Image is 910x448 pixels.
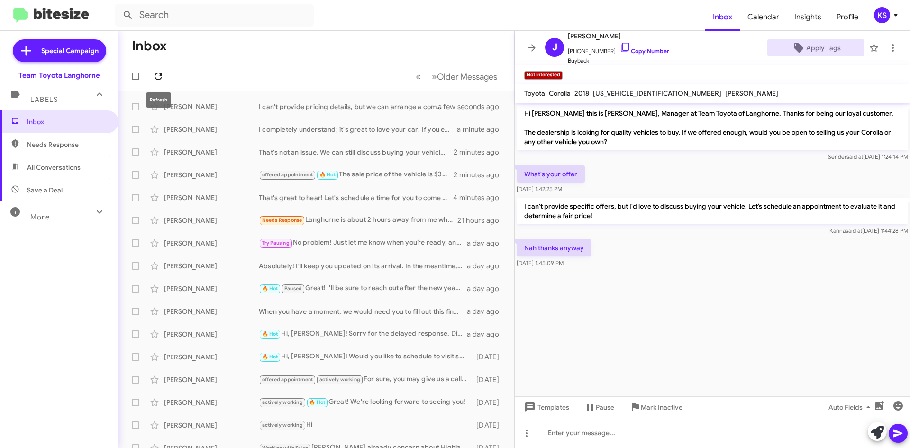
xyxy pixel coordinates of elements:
[41,46,99,55] span: Special Campaign
[164,329,259,339] div: [PERSON_NAME]
[262,172,313,178] span: offered appointment
[259,420,472,430] div: Hi
[472,421,507,430] div: [DATE]
[574,89,589,98] span: 2018
[522,399,569,416] span: Templates
[259,238,467,248] div: No problem! Just let me know when you’re ready, and we can set up a time for you to come by.
[30,213,50,221] span: More
[262,240,290,246] span: Try Pausing
[416,71,421,82] span: «
[259,351,472,362] div: Hi, [PERSON_NAME]! Would you like to schedule to visit sometime [DATE]?
[577,399,622,416] button: Pause
[454,170,507,180] div: 2 minutes ago
[259,397,472,408] div: Great! We're looking forward to seeing you!
[164,102,259,111] div: [PERSON_NAME]
[467,329,507,339] div: a day ago
[619,47,669,55] a: Copy Number
[787,3,829,31] a: Insights
[472,352,507,362] div: [DATE]
[284,285,302,292] span: Paused
[467,238,507,248] div: a day ago
[259,329,467,339] div: Hi, [PERSON_NAME]! Sorry for the delayed response. Did you have the chance to stop in [DATE]?
[453,193,507,202] div: 4 minutes ago
[262,285,278,292] span: 🔥 Hot
[705,3,740,31] a: Inbox
[259,283,467,294] div: Great! I'll be sure to reach out after the new year. Enjoy your holidays, and feel free to reach ...
[517,105,908,150] p: Hi [PERSON_NAME] this is [PERSON_NAME], Manager at Team Toyota of Langhorne. Thanks for being our...
[568,56,669,65] span: Buyback
[259,147,454,157] div: That's not an issue. We can still discuss buying your vehicle. Let's set up an appointment to eva...
[515,399,577,416] button: Templates
[828,399,874,416] span: Auto Fields
[517,198,908,224] p: I can't provide specific offers, but I'd love to discuss buying your vehicle. Let’s schedule an a...
[568,42,669,56] span: [PHONE_NUMBER]
[641,399,682,416] span: Mark Inactive
[259,215,457,226] div: Langhorne is about 2 hours away from me what van you do for me that Citi-world Toyota could not do ?
[262,376,313,383] span: offered appointment
[27,117,108,127] span: Inbox
[309,399,325,405] span: 🔥 Hot
[262,399,303,405] span: actively working
[593,89,721,98] span: [US_VEHICLE_IDENTIFICATION_NUMBER]
[115,4,314,27] input: Search
[821,399,882,416] button: Auto Fields
[410,67,503,86] nav: Page navigation example
[410,67,427,86] button: Previous
[27,185,63,195] span: Save a Deal
[472,398,507,407] div: [DATE]
[846,153,863,160] span: said at
[164,170,259,180] div: [PERSON_NAME]
[146,92,171,108] div: Refresh
[806,39,841,56] span: Apply Tags
[517,185,562,192] span: [DATE] 1:42:25 PM
[259,307,467,316] div: When you have a moment, we would need you to fill out this finance application. My finance manage...
[319,376,360,383] span: actively working
[27,140,108,149] span: Needs Response
[132,38,167,54] h1: Inbox
[740,3,787,31] a: Calendar
[262,217,302,223] span: Needs Response
[517,259,564,266] span: [DATE] 1:45:09 PM
[457,216,507,225] div: 21 hours ago
[472,375,507,384] div: [DATE]
[549,89,571,98] span: Corolla
[524,89,545,98] span: Toyota
[164,284,259,293] div: [PERSON_NAME]
[467,284,507,293] div: a day ago
[164,421,259,430] div: [PERSON_NAME]
[18,71,100,80] div: Team Toyota Langhorne
[426,67,503,86] button: Next
[164,193,259,202] div: [PERSON_NAME]
[164,238,259,248] div: [PERSON_NAME]
[524,71,563,80] small: Not Interested
[467,307,507,316] div: a day ago
[164,307,259,316] div: [PERSON_NAME]
[457,125,507,134] div: a minute ago
[874,7,890,23] div: KS
[30,95,58,104] span: Labels
[164,125,259,134] div: [PERSON_NAME]
[454,147,507,157] div: 2 minutes ago
[259,169,454,180] div: The sale price of the vehicle is $33,875 plus taxes and tags. Would you like to stop in to work o...
[767,39,864,56] button: Apply Tags
[596,399,614,416] span: Pause
[432,71,437,82] span: »
[262,331,278,337] span: 🔥 Hot
[259,193,453,202] div: That's great to hear! Let's schedule a time for you to come in and get an appraisal for your High...
[622,399,690,416] button: Mark Inactive
[517,165,585,183] p: What's your offer
[164,375,259,384] div: [PERSON_NAME]
[725,89,778,98] span: [PERSON_NAME]
[829,3,866,31] a: Profile
[259,102,450,111] div: I can't provide pricing details, but we can arrange a complimentary appraisal for your Sienna. Wo...
[437,72,497,82] span: Older Messages
[866,7,900,23] button: KS
[828,153,908,160] span: Sender [DATE] 1:24:14 PM
[259,125,457,134] div: I completely understand; it's great to love your car! If you ever change your mind or want to exp...
[164,216,259,225] div: [PERSON_NAME]
[319,172,336,178] span: 🔥 Hot
[164,398,259,407] div: [PERSON_NAME]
